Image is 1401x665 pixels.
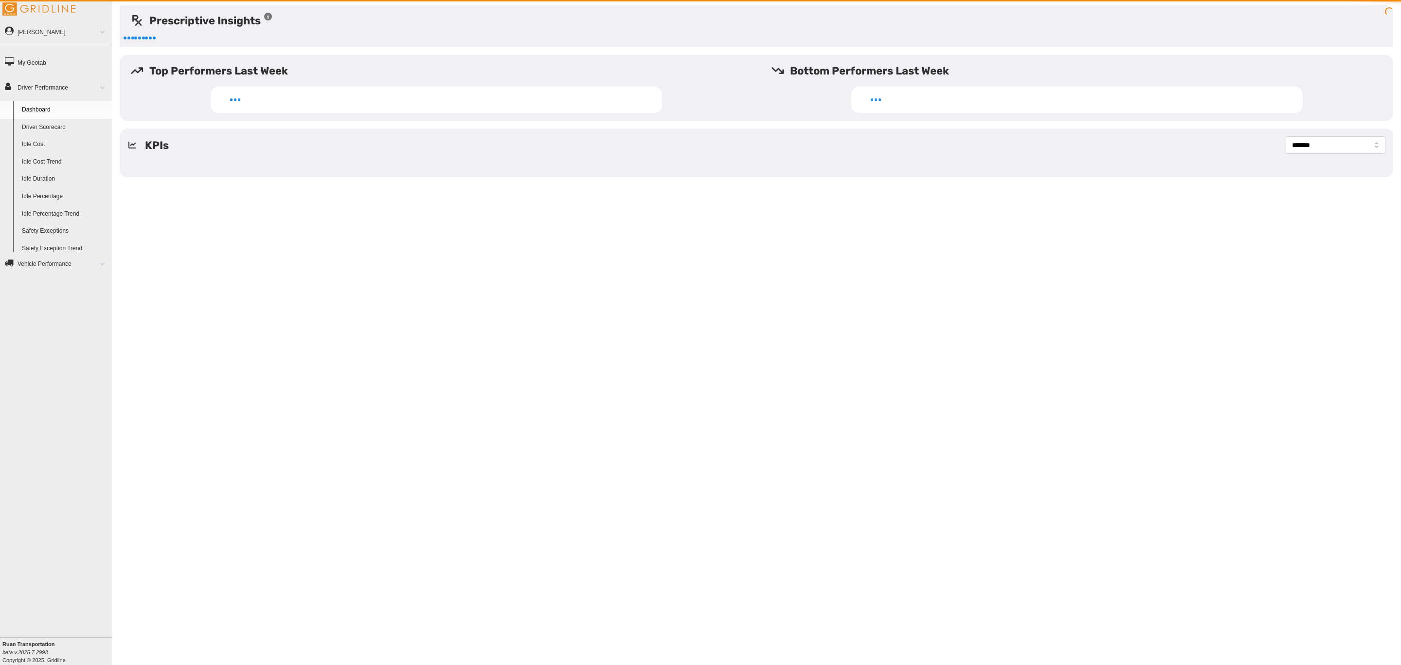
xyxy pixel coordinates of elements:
[771,63,1393,79] h5: Bottom Performers Last Week
[18,101,112,119] a: Dashboard
[145,137,169,153] h5: KPIs
[18,153,112,171] a: Idle Cost Trend
[18,136,112,153] a: Idle Cost
[18,205,112,223] a: Idle Percentage Trend
[130,13,273,29] h5: Prescriptive Insights
[2,640,112,664] div: Copyright © 2025, Gridline
[2,649,48,655] i: beta v.2025.7.2993
[18,188,112,205] a: Idle Percentage
[2,2,75,16] img: Gridline
[130,63,753,79] h5: Top Performers Last Week
[18,222,112,240] a: Safety Exceptions
[18,119,112,136] a: Driver Scorecard
[18,170,112,188] a: Idle Duration
[2,641,55,647] b: Ruan Transportation
[18,240,112,258] a: Safety Exception Trend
